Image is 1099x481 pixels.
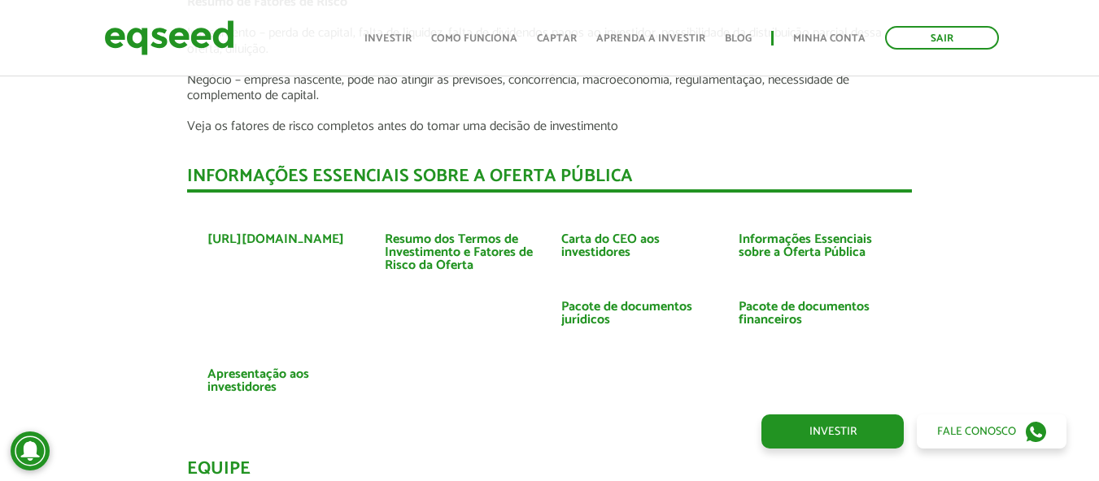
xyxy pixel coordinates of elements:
a: Apresentação aos investidores [207,368,360,394]
a: Pacote de documentos financeiros [739,301,892,327]
a: Pacote de documentos jurídicos [561,301,714,327]
a: Sair [885,26,999,50]
a: [URL][DOMAIN_NAME] [207,233,344,246]
a: Informações Essenciais sobre a Oferta Pública [739,233,892,259]
a: Captar [537,33,577,44]
a: Investir [364,33,412,44]
a: Minha conta [793,33,866,44]
div: INFORMAÇÕES ESSENCIAIS SOBRE A OFERTA PÚBLICA [187,167,912,193]
a: Investir [761,414,904,448]
a: Carta do CEO aos investidores [561,233,714,259]
a: Como funciona [431,33,517,44]
a: Resumo dos Termos de Investimento e Fatores de Risco da Oferta [385,233,538,272]
a: Aprenda a investir [596,33,705,44]
p: Veja os fatores de risco completos antes do tomar uma decisão de investimento [187,119,912,134]
a: Fale conosco [917,414,1066,448]
p: Negócio – empresa nascente, pode não atingir as previsões, concorrência, macroeconomia, regulamen... [187,72,912,103]
a: Blog [725,33,752,44]
img: EqSeed [104,16,234,59]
